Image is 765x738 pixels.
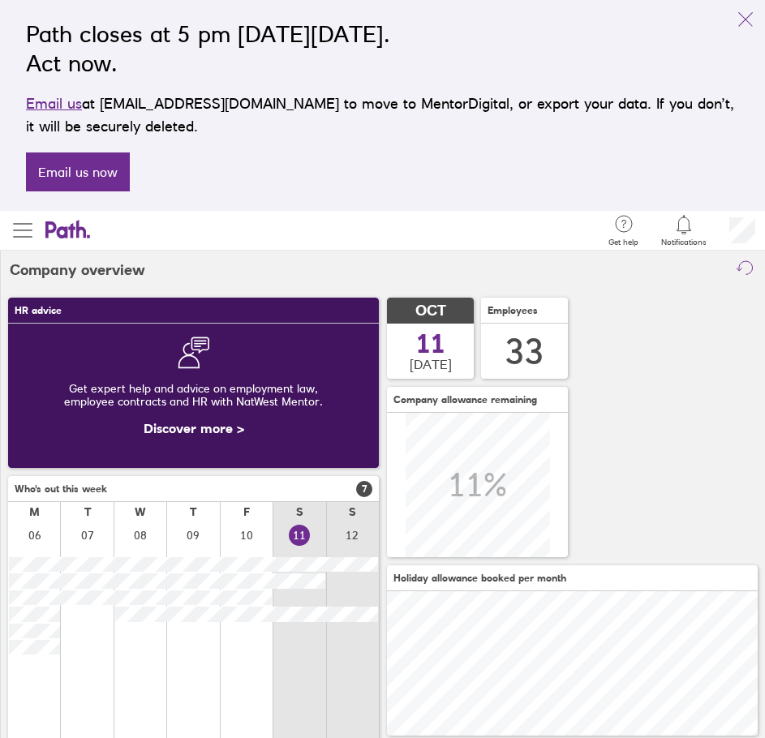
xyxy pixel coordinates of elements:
[661,213,707,247] a: Notifications
[505,331,544,372] div: 33
[356,481,372,497] span: 7
[608,238,638,247] span: Get help
[84,505,91,518] div: T
[296,505,303,518] div: S
[393,394,537,405] span: Company allowance remaining
[26,19,739,78] h2: Path closes at 5 pm [DATE][DATE]. Act now.
[410,357,452,371] span: [DATE]
[26,152,130,191] a: Email us now
[15,305,62,316] span: HR advice
[29,505,40,518] div: M
[26,92,739,138] p: at [EMAIL_ADDRESS][DOMAIN_NAME] to move to MentorDigital, or export your data. If you don’t, it w...
[190,505,196,518] div: T
[26,95,82,112] a: Email us
[15,483,107,495] span: Who's out this week
[349,505,356,518] div: S
[393,573,566,584] span: Holiday allowance booked per month
[416,331,445,357] span: 11
[10,251,145,290] h2: Company overview
[21,369,366,421] div: Get expert help and advice on employment law, employee contracts and HR with NatWest Mentor.
[144,420,244,436] a: Discover more >
[661,238,707,247] span: Notifications
[135,505,146,518] div: W
[243,505,250,518] div: F
[415,302,446,320] span: OCT
[488,305,538,316] span: Employees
